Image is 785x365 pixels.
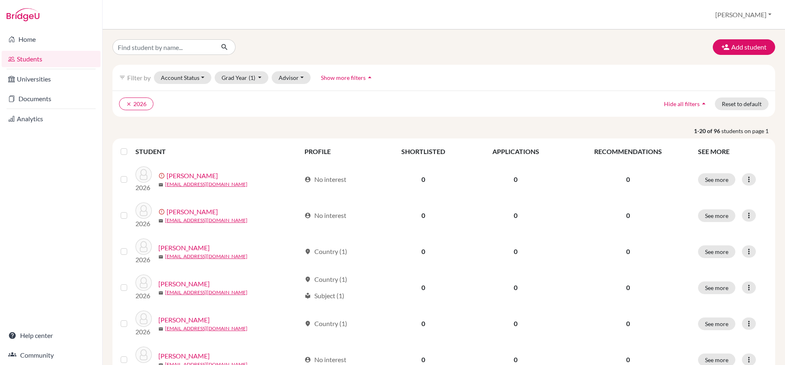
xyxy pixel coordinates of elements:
td: 0 [468,270,563,306]
p: 0 [568,355,688,365]
i: arrow_drop_up [700,100,708,108]
p: 2026 [135,327,152,337]
span: (1) [249,74,255,81]
button: clear2026 [119,97,153,110]
td: 0 [378,234,468,270]
button: See more [698,173,735,186]
a: Home [2,31,101,48]
p: 2026 [135,183,152,193]
p: 0 [568,319,688,329]
span: error_outline [158,209,167,215]
td: 0 [378,270,468,306]
span: mail [158,182,163,187]
th: STUDENT [135,142,300,161]
div: Subject (1) [304,291,344,301]
td: 0 [468,234,563,270]
span: account_circle [304,176,311,183]
button: See more [698,281,735,294]
a: [EMAIL_ADDRESS][DOMAIN_NAME] [165,289,247,296]
td: 0 [378,197,468,234]
button: Reset to default [715,97,769,110]
span: Show more filters [321,74,366,81]
img: Abdulla, Abdulla [135,166,152,183]
span: students on page 1 [721,127,775,135]
a: [PERSON_NAME] [158,351,210,361]
i: arrow_drop_up [366,73,374,82]
img: Abdulselim, Abdulselim [135,238,152,255]
td: 0 [378,161,468,197]
div: No interest [304,211,346,220]
a: [PERSON_NAME] [167,207,218,217]
span: mail [158,218,163,223]
button: Grad Year(1) [215,71,269,84]
p: 0 [568,247,688,256]
img: Ahmed, Ahmed [135,311,152,327]
div: Country (1) [304,319,347,329]
div: No interest [304,175,346,184]
p: 0 [568,175,688,184]
i: filter_list [119,74,126,81]
th: RECOMMENDATIONS [563,142,693,161]
a: Analytics [2,111,101,127]
p: 0 [568,211,688,220]
a: Community [2,347,101,363]
button: Show more filtersarrow_drop_up [314,71,381,84]
td: 0 [468,197,563,234]
button: See more [698,245,735,258]
span: mail [158,326,163,331]
a: [EMAIL_ADDRESS][DOMAIN_NAME] [165,325,247,332]
a: [PERSON_NAME] [158,243,210,253]
img: Ahmed, Ahmed [135,347,152,363]
a: [EMAIL_ADDRESS][DOMAIN_NAME] [165,181,247,188]
span: location_on [304,248,311,255]
a: [PERSON_NAME] [158,315,210,325]
td: 0 [468,161,563,197]
a: [EMAIL_ADDRESS][DOMAIN_NAME] [165,253,247,260]
span: mail [158,290,163,295]
span: error_outline [158,172,167,179]
span: location_on [304,276,311,283]
a: [EMAIL_ADDRESS][DOMAIN_NAME] [165,217,247,224]
span: account_circle [304,212,311,219]
a: Help center [2,327,101,344]
i: clear [126,101,132,107]
span: local_library [304,292,311,299]
button: Account Status [154,71,211,84]
img: Bridge-U [7,8,39,21]
th: SHORTLISTED [378,142,468,161]
span: mail [158,254,163,259]
p: 2026 [135,255,152,265]
span: Filter by [127,74,151,82]
strong: 1-20 of 96 [694,127,721,135]
button: Hide all filtersarrow_drop_up [657,97,715,110]
td: 0 [468,306,563,342]
button: See more [698,317,735,330]
a: [PERSON_NAME] [167,171,218,181]
p: 0 [568,283,688,292]
p: 2026 [135,291,152,301]
a: Students [2,51,101,67]
a: Documents [2,91,101,107]
div: Country (1) [304,247,347,256]
a: Universities [2,71,101,87]
button: [PERSON_NAME] [712,7,775,23]
th: APPLICATIONS [468,142,563,161]
button: Advisor [272,71,311,84]
span: account_circle [304,356,311,363]
p: 2026 [135,219,152,229]
a: [PERSON_NAME] [158,279,210,289]
th: SEE MORE [693,142,772,161]
button: Add student [713,39,775,55]
span: Hide all filters [664,100,700,107]
span: location_on [304,320,311,327]
img: Abdullah, Abdullah [135,202,152,219]
button: See more [698,209,735,222]
td: 0 [378,306,468,342]
div: No interest [304,355,346,365]
img: Ahmed, Ahmed [135,274,152,291]
th: PROFILE [300,142,378,161]
div: Country (1) [304,274,347,284]
input: Find student by name... [112,39,214,55]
